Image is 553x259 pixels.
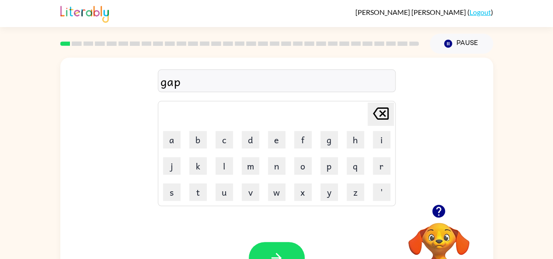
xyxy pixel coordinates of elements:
span: [PERSON_NAME] [PERSON_NAME] [355,8,467,16]
button: p [320,157,338,175]
button: t [189,183,207,201]
button: u [216,183,233,201]
button: w [268,183,285,201]
button: r [373,157,390,175]
button: e [268,131,285,148]
button: y [320,183,338,201]
button: z [347,183,364,201]
button: d [242,131,259,148]
button: ' [373,183,390,201]
a: Logout [470,8,491,16]
button: i [373,131,390,148]
img: Literably [60,3,109,23]
button: k [189,157,207,175]
div: ( ) [355,8,493,16]
button: n [268,157,285,175]
button: j [163,157,181,175]
button: l [216,157,233,175]
button: a [163,131,181,148]
button: c [216,131,233,148]
button: q [347,157,364,175]
div: gap [160,72,393,90]
button: g [320,131,338,148]
button: x [294,183,312,201]
button: s [163,183,181,201]
button: m [242,157,259,175]
button: o [294,157,312,175]
button: Pause [430,34,493,54]
button: v [242,183,259,201]
button: b [189,131,207,148]
button: f [294,131,312,148]
button: h [347,131,364,148]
